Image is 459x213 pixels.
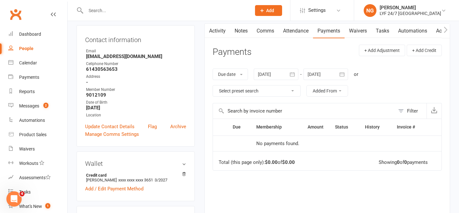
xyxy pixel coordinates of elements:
[85,34,186,43] h3: Contact information
[359,119,391,135] th: History
[8,99,67,113] a: Messages 2
[380,5,441,11] div: [PERSON_NAME]
[8,185,67,199] a: Tasks
[266,8,274,13] span: Add
[45,203,50,209] span: 1
[85,172,186,183] li: [PERSON_NAME]
[86,87,186,93] div: Member Number
[118,178,153,182] span: xxxx xxxx xxxx 3651
[19,32,41,37] div: Dashboard
[8,41,67,56] a: People
[86,74,186,80] div: Address
[364,4,376,17] div: NG
[19,146,35,151] div: Waivers
[306,85,348,97] button: Added From
[86,61,186,67] div: Cellphone Number
[394,24,432,38] a: Automations
[8,156,67,171] a: Workouts
[85,130,139,138] a: Manage Comms Settings
[252,24,279,38] a: Comms
[371,24,394,38] a: Tasks
[19,189,31,195] div: Tasks
[8,70,67,84] a: Payments
[213,103,395,119] input: Search by invoice number
[170,123,186,130] a: Archive
[265,159,278,165] strong: $0.00
[86,105,186,111] strong: [DATE]
[19,75,39,80] div: Payments
[255,5,282,16] button: Add
[6,191,22,207] iframe: Intercom live chat
[19,103,39,108] div: Messages
[148,123,157,130] a: Flag
[86,66,186,72] strong: 61430563653
[8,171,67,185] a: Assessments
[86,48,186,54] div: Email
[19,175,51,180] div: Assessments
[213,69,248,80] button: Due date
[205,24,230,38] a: Activity
[8,6,24,22] a: Clubworx
[404,159,407,165] strong: 0
[8,113,67,128] a: Automations
[213,47,251,57] h3: Payments
[354,70,358,78] div: or
[279,24,313,38] a: Attendance
[8,56,67,70] a: Calendar
[359,45,405,56] button: + Add Adjustment
[407,45,442,56] button: + Add Credit
[155,178,167,182] span: 3/2027
[407,107,418,115] div: Filter
[19,46,33,51] div: People
[251,136,329,151] td: No payments found.
[296,119,329,135] th: Amount
[230,24,252,38] a: Notes
[282,159,295,165] strong: $0.00
[251,119,296,135] th: Membership
[397,159,400,165] strong: 0
[19,132,47,137] div: Product Sales
[345,24,371,38] a: Waivers
[8,27,67,41] a: Dashboard
[86,92,186,98] strong: 9012109
[43,103,48,108] span: 2
[313,24,345,38] a: Payments
[329,119,359,135] th: Status
[8,128,67,142] a: Product Sales
[8,142,67,156] a: Waivers
[308,3,326,18] span: Settings
[219,160,295,165] div: Total (this page only): of
[85,160,186,167] h3: Wallet
[86,112,186,118] div: Location
[84,6,247,15] input: Search...
[19,118,45,123] div: Automations
[19,191,25,196] span: 4
[379,160,428,165] div: Showing of payments
[8,84,67,99] a: Reports
[86,54,186,59] strong: [EMAIL_ADDRESS][DOMAIN_NAME]
[19,204,42,209] div: What's New
[19,161,38,166] div: Workouts
[19,60,37,65] div: Calendar
[85,185,143,193] a: Add / Edit Payment Method
[380,11,441,16] div: LYF 24/7 [GEOGRAPHIC_DATA]
[85,123,135,130] a: Update Contact Details
[86,173,183,178] strong: Credit card
[19,89,35,94] div: Reports
[86,79,186,85] strong: -
[391,119,427,135] th: Invoice #
[86,99,186,106] div: Date of Birth
[227,119,251,135] th: Due
[395,103,426,119] button: Filter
